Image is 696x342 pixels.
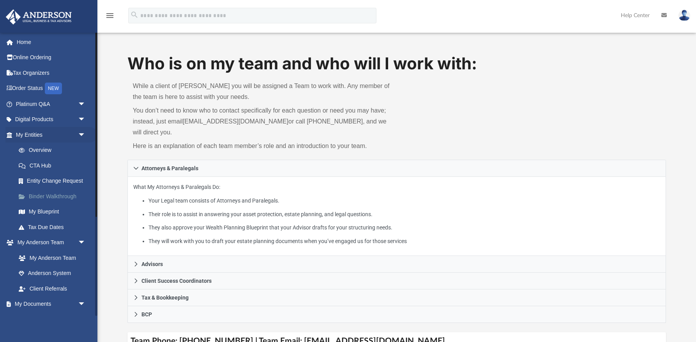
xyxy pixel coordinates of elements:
i: search [130,11,139,19]
p: While a client of [PERSON_NAME] you will be assigned a Team to work with. Any member of the team ... [133,81,391,102]
span: arrow_drop_down [78,127,94,143]
i: menu [105,11,115,20]
span: Tax & Bookkeeping [141,295,189,300]
a: Advisors [127,256,666,273]
p: You don’t need to know who to contact specifically for each question or need you may have; instea... [133,105,391,138]
a: My Anderson Teamarrow_drop_down [5,235,94,250]
span: arrow_drop_down [78,112,94,128]
a: Attorneys & Paralegals [127,160,666,177]
a: Tax Organizers [5,65,97,81]
a: [EMAIL_ADDRESS][DOMAIN_NAME] [183,118,288,125]
a: Platinum Q&Aarrow_drop_down [5,96,97,112]
a: Overview [11,143,97,158]
span: arrow_drop_down [78,235,94,251]
a: My Documentsarrow_drop_down [5,296,94,312]
p: Here is an explanation of each team member’s role and an introduction to your team. [133,141,391,152]
a: Client Referrals [11,281,94,296]
a: My Entitiesarrow_drop_down [5,127,97,143]
li: Their role is to assist in answering your asset protection, estate planning, and legal questions. [148,210,660,219]
img: Anderson Advisors Platinum Portal [4,9,74,25]
a: My Blueprint [11,204,94,220]
a: Client Success Coordinators [127,273,666,289]
span: BCP [141,312,152,317]
li: They will work with you to draft your estate planning documents when you’ve engaged us for those ... [148,236,660,246]
a: Tax Due Dates [11,219,97,235]
span: arrow_drop_down [78,296,94,312]
span: Client Success Coordinators [141,278,212,284]
a: menu [105,15,115,20]
span: Advisors [141,261,163,267]
a: Order StatusNEW [5,81,97,97]
h1: Who is on my team and who will I work with: [127,52,666,75]
li: Your Legal team consists of Attorneys and Paralegals. [148,196,660,206]
a: Digital Productsarrow_drop_down [5,112,97,127]
span: Attorneys & Paralegals [141,166,198,171]
li: They also approve your Wealth Planning Blueprint that your Advisor drafts for your structuring ne... [148,223,660,233]
a: My Anderson Team [11,250,90,266]
a: Home [5,34,97,50]
a: Entity Change Request [11,173,97,189]
a: Box [11,312,90,327]
a: BCP [127,306,666,323]
span: arrow_drop_down [78,96,94,112]
a: Binder Walkthrough [11,189,97,204]
a: Tax & Bookkeeping [127,289,666,306]
div: NEW [45,83,62,94]
a: Online Ordering [5,50,97,65]
a: Anderson System [11,266,94,281]
a: CTA Hub [11,158,97,173]
p: What My Attorneys & Paralegals Do: [133,182,660,246]
div: Attorneys & Paralegals [127,177,666,256]
img: User Pic [678,10,690,21]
